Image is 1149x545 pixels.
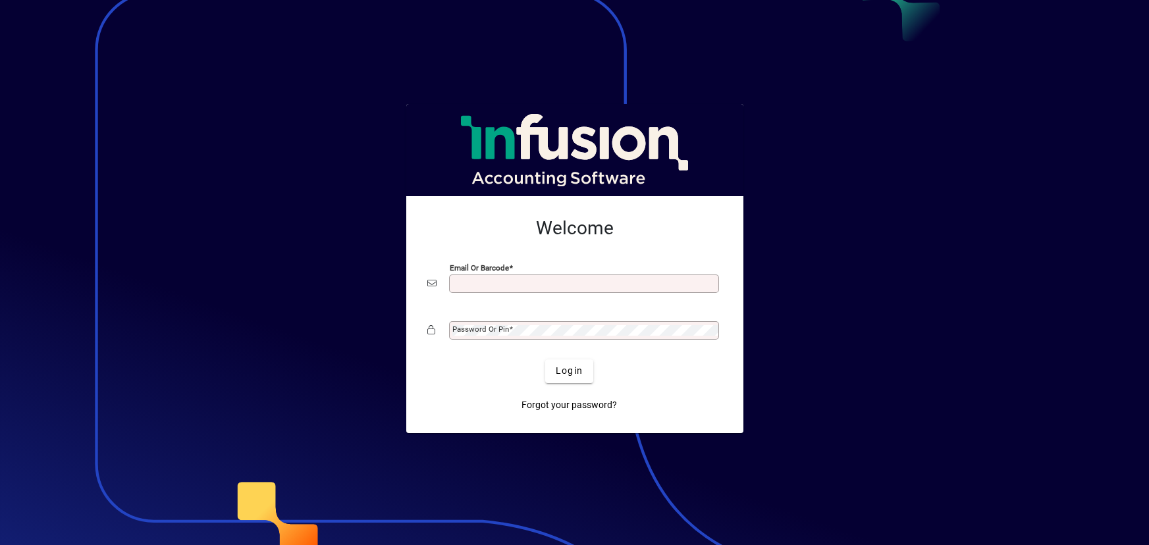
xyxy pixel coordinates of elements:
span: Login [556,364,583,378]
h2: Welcome [427,217,722,240]
mat-label: Password or Pin [452,324,509,334]
a: Forgot your password? [516,394,622,417]
button: Login [545,359,593,383]
mat-label: Email or Barcode [450,263,509,272]
span: Forgot your password? [521,398,617,412]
